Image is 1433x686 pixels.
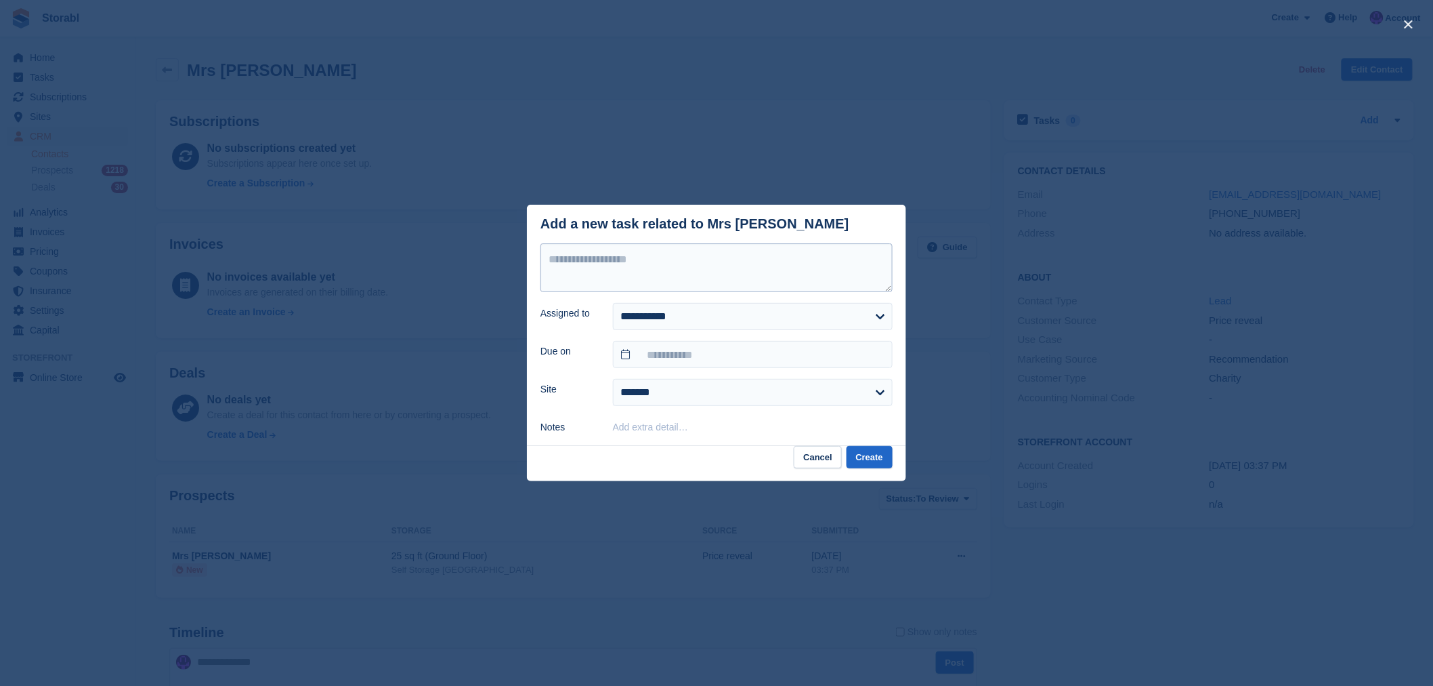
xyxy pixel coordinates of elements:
button: Add extra detail… [613,422,688,432]
button: Create [847,446,893,468]
button: close [1398,14,1419,35]
div: Add a new task related to Mrs [PERSON_NAME] [540,216,849,232]
label: Due on [540,344,597,359]
label: Notes [540,420,597,435]
label: Site [540,382,597,397]
button: Cancel [794,446,842,468]
label: Assigned to [540,306,597,321]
